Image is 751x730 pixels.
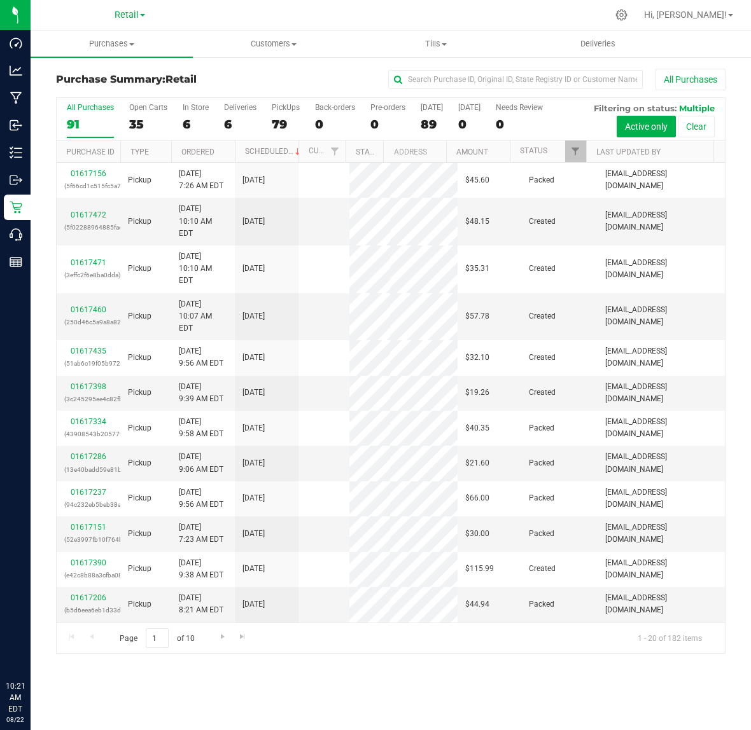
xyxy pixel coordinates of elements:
span: [DATE] 9:58 AM EDT [179,416,223,440]
span: $57.78 [465,310,489,322]
div: 0 [496,117,543,132]
span: Tills [355,38,516,50]
div: 0 [458,117,481,132]
span: [DATE] [242,598,265,610]
input: Search Purchase ID, Original ID, State Registry ID or Customer Name... [388,70,643,89]
span: Packed [529,528,554,540]
span: Packed [529,598,554,610]
span: Filtering on status: [594,103,677,113]
a: 01617390 [71,558,106,567]
span: $32.10 [465,352,489,364]
span: Created [529,352,556,364]
div: 35 [129,117,167,132]
inline-svg: Call Center [10,228,22,241]
span: [EMAIL_ADDRESS][DOMAIN_NAME] [605,416,717,440]
span: [DATE] [242,352,265,364]
inline-svg: Outbound [10,174,22,186]
div: Back-orders [315,103,355,112]
a: 01617206 [71,593,106,602]
span: [DATE] 9:39 AM EDT [179,381,223,405]
span: $40.35 [465,422,489,434]
a: Go to the next page [213,628,232,645]
span: [DATE] 8:21 AM EDT [179,592,223,616]
a: Last Updated By [596,148,661,156]
span: [DATE] [242,387,265,399]
span: Pickup [128,492,151,504]
span: [DATE] [242,216,265,228]
p: (5f66cd1c515fc5a7) [64,180,113,192]
div: [DATE] [421,103,443,112]
a: 01617471 [71,258,106,267]
th: Address [383,141,446,163]
div: Manage settings [614,9,629,21]
div: 91 [67,117,114,132]
h3: Purchase Summary: [56,74,279,85]
div: Open Carts [129,103,167,112]
span: [EMAIL_ADDRESS][DOMAIN_NAME] [605,592,717,616]
span: $66.00 [465,492,489,504]
a: Purchases [31,31,193,57]
span: Packed [529,174,554,186]
a: Tills [354,31,517,57]
span: [DATE] 10:10 AM EDT [179,203,227,240]
span: [DATE] 9:56 AM EDT [179,345,223,369]
inline-svg: Dashboard [10,37,22,50]
span: [DATE] 10:10 AM EDT [179,251,227,287]
a: Scheduled [245,147,303,156]
span: Pickup [128,263,151,275]
div: Needs Review [496,103,543,112]
span: [EMAIL_ADDRESS][DOMAIN_NAME] [605,304,717,328]
inline-svg: Analytics [10,64,22,77]
a: 01617398 [71,382,106,391]
p: (b5d6eea6eb1d33d6) [64,604,113,616]
a: Type [130,148,149,156]
a: Amount [456,148,488,156]
a: 01617151 [71,523,106,532]
div: 89 [421,117,443,132]
p: 10:21 AM EDT [6,680,25,715]
a: State Registry ID [356,148,423,156]
p: 08/22 [6,715,25,724]
p: (5f02288964885fae) [64,221,113,233]
div: Pre-orders [370,103,405,112]
span: Multiple [679,103,715,113]
a: 01617334 [71,417,106,426]
a: 01617286 [71,452,106,461]
p: (e42c8b88a3cfba08) [64,569,113,581]
span: [DATE] [242,263,265,275]
a: Filter [325,141,346,162]
span: [DATE] [242,492,265,504]
div: PickUps [272,103,300,112]
span: [DATE] [242,563,265,575]
p: (52e3997fb10f764b) [64,534,113,546]
input: 1 [146,628,169,648]
span: Retail [165,73,197,85]
p: (43908543b205779c) [64,428,113,440]
span: $35.31 [465,263,489,275]
a: Purchase ID [66,148,115,156]
span: Deliveries [563,38,633,50]
span: 1 - 20 of 182 items [628,628,712,647]
a: Go to the last page [234,628,252,645]
span: Pickup [128,387,151,399]
span: $44.94 [465,598,489,610]
span: $48.15 [465,216,489,228]
div: All Purchases [67,103,114,112]
div: 0 [370,117,405,132]
span: [EMAIL_ADDRESS][DOMAIN_NAME] [605,557,717,581]
span: Created [529,310,556,322]
span: [DATE] [242,310,265,322]
span: Purchases [31,38,193,50]
div: Deliveries [224,103,256,112]
inline-svg: Inventory [10,146,22,159]
div: 6 [183,117,209,132]
span: [DATE] 7:23 AM EDT [179,521,223,546]
span: [EMAIL_ADDRESS][DOMAIN_NAME] [605,168,717,192]
div: In Store [183,103,209,112]
span: Created [529,216,556,228]
iframe: Resource center [13,628,51,666]
p: (13e40badd59e81bd) [64,464,113,476]
span: [DATE] [242,422,265,434]
span: [DATE] 9:06 AM EDT [179,451,223,475]
span: [DATE] 9:56 AM EDT [179,486,223,511]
